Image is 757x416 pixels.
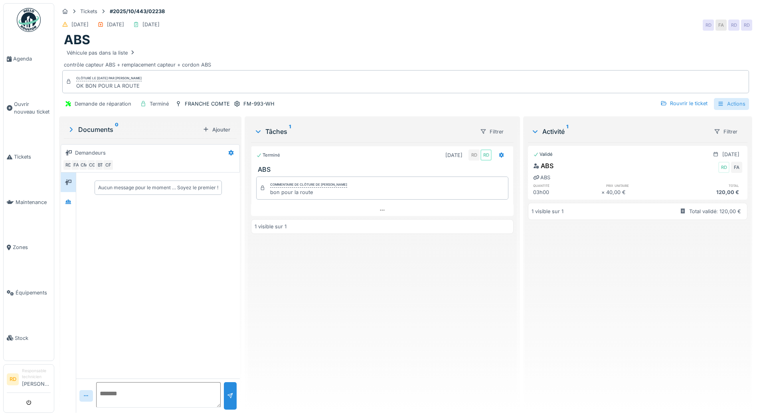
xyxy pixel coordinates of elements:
[64,48,747,69] div: contrôle capteur ABS + remplacement capteur + cordon ABS
[531,127,707,136] div: Activité
[718,162,729,173] div: RD
[76,76,142,81] div: Clôturé le [DATE] par [PERSON_NAME]
[254,127,473,136] div: Tâches
[142,21,160,28] div: [DATE]
[445,151,463,159] div: [DATE]
[79,159,90,171] div: CM
[71,21,89,28] div: [DATE]
[289,127,291,136] sup: 1
[13,243,51,251] span: Zones
[4,225,54,270] a: Zones
[715,20,727,31] div: FA
[255,223,287,230] div: 1 visible sur 1
[67,49,136,57] div: Véhicule pas dans la liste
[270,188,347,196] div: bon pour la route
[64,32,90,47] h1: ABS
[533,188,601,196] div: 03h00
[4,36,54,82] a: Agenda
[4,315,54,361] a: Stock
[606,188,674,196] div: 40,00 €
[480,149,492,161] div: RD
[722,151,739,158] div: [DATE]
[7,368,51,393] a: RD Responsable technicien[PERSON_NAME]
[728,20,739,31] div: RD
[16,198,51,206] span: Maintenance
[22,368,51,391] li: [PERSON_NAME]
[243,100,275,108] div: FM-993-WH
[115,125,119,134] sup: 0
[4,270,54,316] a: Équipements
[703,20,714,31] div: RD
[71,159,82,171] div: FA
[258,166,510,173] h3: ABS
[98,184,218,191] div: Aucun message pour le moment … Soyez le premier !
[16,289,51,296] span: Équipements
[674,183,742,188] h6: total
[107,8,168,15] strong: #2025/10/443/02238
[657,98,711,109] div: Rouvrir le ticket
[13,55,51,63] span: Agenda
[689,208,741,215] div: Total validé: 120,00 €
[75,149,106,157] div: Demandeurs
[75,100,131,108] div: Demande de réparation
[533,183,601,188] h6: quantité
[4,82,54,135] a: Ouvrir nouveau ticket
[103,159,114,171] div: CF
[606,183,674,188] h6: prix unitaire
[80,8,97,15] div: Tickets
[107,21,124,28] div: [DATE]
[710,126,741,137] div: Filtrer
[674,188,742,196] div: 120,00 €
[4,180,54,225] a: Maintenance
[533,161,553,171] div: ABS
[533,174,550,181] div: ABS
[270,182,347,188] div: Commentaire de clôture de [PERSON_NAME]
[714,98,749,110] div: Actions
[533,151,553,158] div: Validé
[150,100,169,108] div: Terminé
[87,159,98,171] div: CG
[14,153,51,161] span: Tickets
[4,134,54,180] a: Tickets
[468,149,480,161] div: RD
[200,124,233,135] div: Ajouter
[532,208,563,215] div: 1 visible sur 1
[256,152,280,159] div: Terminé
[95,159,106,171] div: BT
[67,125,200,134] div: Documents
[566,127,568,136] sup: 1
[601,188,607,196] div: ×
[15,334,51,342] span: Stock
[741,20,752,31] div: RD
[14,100,51,116] span: Ouvrir nouveau ticket
[476,126,507,137] div: Filtrer
[63,159,74,171] div: RD
[17,8,41,32] img: Badge_color-CXgf-gQk.svg
[7,373,19,385] li: RD
[76,82,142,90] div: OK BON POUR LA ROUTE
[731,162,742,173] div: FA
[185,100,230,108] div: FRANCHE COMTE
[22,368,51,380] div: Responsable technicien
